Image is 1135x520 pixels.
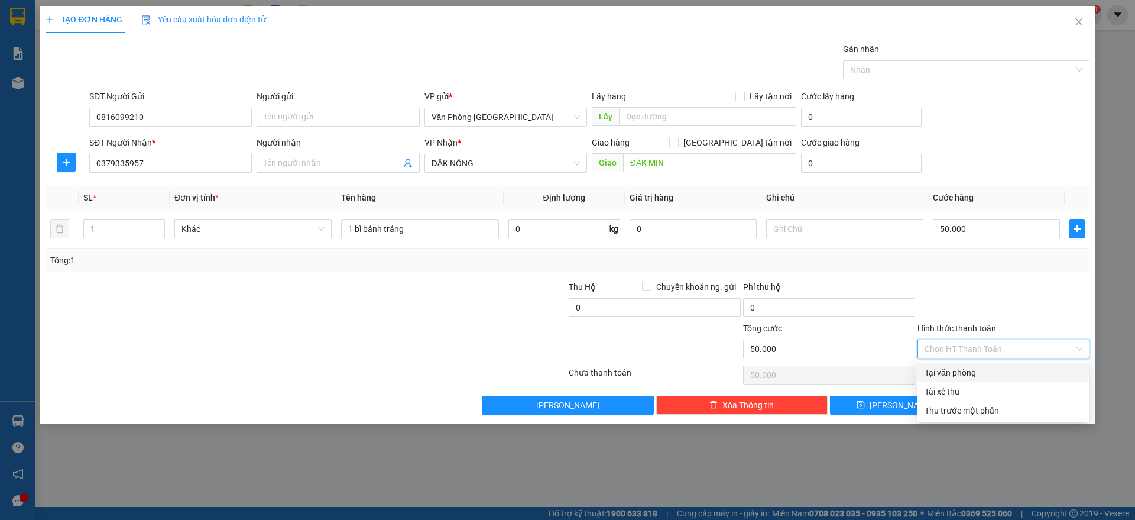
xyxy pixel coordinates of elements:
[83,193,93,202] span: SL
[536,399,599,412] span: [PERSON_NAME]
[592,107,619,126] span: Lấy
[482,396,654,415] button: [PERSON_NAME]
[432,108,580,126] span: Văn Phòng Đà Nẵng
[925,404,1082,417] div: Thu trước một phần
[761,186,928,209] th: Ghi chú
[181,220,325,238] span: Khác
[857,401,865,410] span: save
[743,280,915,298] div: Phí thu hộ
[619,107,796,126] input: Dọc đường
[801,108,922,127] input: Cước lấy hàng
[257,90,419,103] div: Người gửi
[257,136,419,149] div: Người nhận
[89,136,252,149] div: SĐT Người Nhận
[1069,219,1085,238] button: plus
[801,154,922,173] input: Cước giao hàng
[403,159,413,168] span: user-add
[722,399,774,412] span: Xóa Thông tin
[46,15,122,24] span: TẠO ĐƠN HÀNG
[57,153,76,172] button: plus
[843,44,879,54] label: Gán nhãn
[424,90,587,103] div: VP gửi
[630,219,757,238] input: 0
[174,193,219,202] span: Đơn vị tính
[1070,224,1084,234] span: plus
[917,324,996,333] label: Hình thức thanh toán
[141,15,151,25] img: icon
[569,282,596,292] span: Thu Hộ
[567,366,742,387] div: Chưa thanh toán
[592,153,623,172] span: Giao
[341,219,498,238] input: VD: Bàn, Ghế
[50,254,438,267] div: Tổng: 1
[1074,17,1084,27] span: close
[933,193,974,202] span: Cước hàng
[743,324,782,333] span: Tổng cước
[656,396,828,415] button: deleteXóa Thông tin
[50,219,69,238] button: delete
[57,157,75,167] span: plus
[424,138,458,147] span: VP Nhận
[925,385,1082,398] div: Tài xế thu
[830,396,958,415] button: save[PERSON_NAME]
[432,154,580,172] span: ĐĂK NÔNG
[709,401,718,410] span: delete
[801,92,854,101] label: Cước lấy hàng
[630,193,673,202] span: Giá trị hàng
[801,138,860,147] label: Cước giao hàng
[1062,6,1095,39] button: Close
[89,90,252,103] div: SĐT Người Gửi
[679,136,796,149] span: [GEOGRAPHIC_DATA] tận nơi
[543,193,585,202] span: Định lượng
[651,280,741,293] span: Chuyển khoản ng. gửi
[141,15,266,24] span: Yêu cầu xuất hóa đơn điện tử
[925,366,1082,379] div: Tại văn phòng
[592,92,626,101] span: Lấy hàng
[608,219,620,238] span: kg
[745,90,796,103] span: Lấy tận nơi
[623,153,796,172] input: Dọc đường
[592,138,630,147] span: Giao hàng
[46,15,54,24] span: plus
[870,399,933,412] span: [PERSON_NAME]
[766,219,923,238] input: Ghi Chú
[341,193,376,202] span: Tên hàng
